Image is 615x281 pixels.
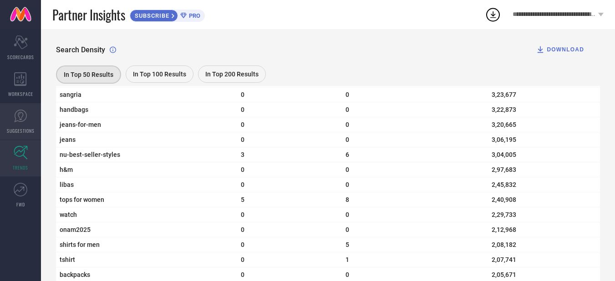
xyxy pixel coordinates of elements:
span: 0 [241,181,338,188]
span: 5 [346,241,484,248]
span: In Top 50 Results [64,71,113,78]
span: sangria [60,91,234,98]
span: watch [60,211,234,218]
button: DOWNLOAD [524,40,595,59]
span: backpacks [60,271,234,278]
span: handbags [60,106,234,113]
span: 2,45,832 [492,181,596,188]
span: 0 [241,136,338,143]
span: 0 [346,211,484,218]
span: WORKSPACE [8,90,33,97]
span: 0 [346,166,484,173]
span: SUBSCRIBE [130,12,172,19]
span: 3,23,677 [492,91,596,98]
span: 2,12,968 [492,226,596,233]
span: tops for women [60,196,234,203]
span: 0 [346,181,484,188]
span: 3,20,665 [492,121,596,128]
span: 0 [241,211,338,218]
span: tshirt [60,256,234,263]
span: 2,97,683 [492,166,596,173]
span: 0 [346,226,484,233]
span: 5 [241,196,338,203]
span: 0 [241,166,338,173]
span: onam2025 [60,226,234,233]
span: nu-best-seller-styles [60,151,234,158]
span: 3,06,195 [492,136,596,143]
span: 0 [241,91,338,98]
span: FWD [16,201,25,208]
span: 2,07,741 [492,256,596,263]
span: libas [60,181,234,188]
span: 0 [346,121,484,128]
span: Partner Insights [52,5,125,24]
span: h&m [60,166,234,173]
span: TRENDS [13,164,28,171]
div: Open download list [485,6,501,23]
span: 0 [346,106,484,113]
span: 2,05,671 [492,271,596,278]
span: 6 [346,151,484,158]
span: 1 [346,256,484,263]
span: In Top 200 Results [205,70,259,78]
span: shirts for men [60,241,234,248]
span: 0 [241,271,338,278]
span: Search Density [56,45,105,54]
span: 0 [241,226,338,233]
span: 3,04,005 [492,151,596,158]
span: jeans [60,136,234,143]
span: 2,29,733 [492,211,596,218]
div: DOWNLOAD [536,45,584,54]
span: SUGGESTIONS [7,127,35,134]
span: 2,08,182 [492,241,596,248]
a: SUBSCRIBEPRO [130,7,205,22]
span: 0 [241,106,338,113]
span: 8 [346,196,484,203]
span: 0 [346,271,484,278]
span: In Top 100 Results [133,70,186,78]
span: PRO [187,12,200,19]
span: SCORECARDS [7,54,34,60]
span: 2,40,908 [492,196,596,203]
span: 3 [241,151,338,158]
span: 0 [346,136,484,143]
span: 0 [346,91,484,98]
span: 0 [241,256,338,263]
span: 0 [241,241,338,248]
span: jeans-for-men [60,121,234,128]
span: 0 [241,121,338,128]
span: 3,22,873 [492,106,596,113]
